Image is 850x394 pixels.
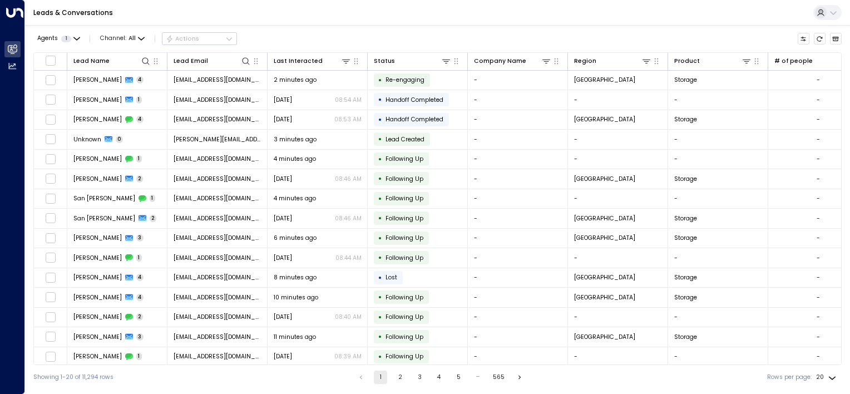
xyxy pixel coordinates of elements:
span: Devanshi Parekh [73,313,122,321]
span: Toggle select row [45,272,56,283]
p: 08:40 AM [335,313,362,321]
td: - [568,189,668,209]
button: Go to page 2 [393,371,407,384]
span: sanpellegrino@gmail.com [174,214,261,223]
span: 10 minutes ago [274,293,318,302]
span: Agents [37,36,58,42]
span: London [574,273,635,282]
div: Lead Name [73,56,110,66]
span: katebrown2510@icloud.com [174,155,261,163]
nav: pagination navigation [354,371,527,384]
div: - [817,254,820,262]
span: Patricia Ryan [73,333,122,341]
span: Lost [386,273,397,282]
div: - [817,175,820,183]
button: Customize [798,33,810,45]
td: - [568,248,668,268]
span: 3 [136,234,144,242]
div: • [378,132,382,146]
span: 1 [136,155,142,162]
div: • [378,250,382,265]
span: 4 [136,76,144,83]
div: Region [574,56,596,66]
p: 08:46 AM [335,175,362,183]
div: • [378,270,382,285]
span: Patricia Ryan [73,352,122,361]
span: Storage [674,175,697,183]
div: - [817,155,820,163]
td: - [468,268,568,288]
span: Toggle select row [45,95,56,105]
div: - [817,115,820,124]
td: - [468,229,568,248]
td: - [668,308,768,327]
span: Faicka@hotmail.com [174,254,261,262]
span: Following Up [386,155,423,163]
span: London [574,234,635,242]
div: • [378,231,382,245]
div: Lead Name [73,56,151,66]
div: Last Interacted [274,56,323,66]
div: - [817,293,820,302]
td: - [668,130,768,149]
span: Toggle select row [45,193,56,204]
span: Storage [674,234,697,242]
span: Helen Rosen [73,115,122,124]
span: Aug 07, 2025 [274,115,292,124]
div: Status [374,56,395,66]
span: 1 [136,96,142,104]
span: Sep 06, 2025 [274,254,292,262]
button: Go to page 3 [413,371,426,384]
span: London [574,214,635,223]
span: Following Up [386,194,423,203]
span: Storage [674,214,697,223]
div: - [817,333,820,341]
span: Meeting Follow Up [386,76,424,84]
div: Product [674,56,752,66]
span: San Pellegrino [73,194,135,203]
span: Toggle select all [45,55,56,66]
button: page 1 [374,371,387,384]
span: 1 [136,353,142,360]
div: - [817,234,820,242]
span: Yesterday [274,175,292,183]
span: Storage [674,76,697,84]
span: Helen Rosen [73,76,122,84]
p: 08:46 AM [335,214,362,223]
td: - [468,248,568,268]
span: All [129,35,136,42]
div: Product [674,56,700,66]
span: 2 minutes ago [274,76,317,84]
span: najmanurudin@hotmail.co.uk [174,273,261,282]
label: Rows per page: [767,373,812,382]
span: Toggle select row [45,134,56,145]
p: 08:39 AM [334,352,362,361]
span: h4helen@hotmail.co.uk [174,115,261,124]
span: 3 minutes ago [274,135,317,144]
span: h4helen@hotmail.co.uk [174,96,261,104]
span: London [574,333,635,341]
span: 4 [136,116,144,123]
p: 08:53 AM [334,115,362,124]
span: 3 [136,333,144,341]
span: Toggle select row [45,351,56,362]
div: Showing 1-20 of 11,294 rows [33,373,113,382]
div: Button group with a nested menu [162,32,237,46]
button: Agents1 [33,33,83,45]
td: - [568,130,668,149]
span: Unknown [73,135,101,144]
div: - [817,76,820,84]
span: Following Up [386,313,423,321]
td: - [468,130,568,149]
span: Toggle select row [45,253,56,263]
div: 20 [816,371,838,384]
td: - [568,90,668,110]
span: Toggle select row [45,154,56,164]
span: Najma Nurudin [73,273,122,282]
td: - [668,347,768,367]
div: - [817,194,820,203]
span: Handoff Completed [386,115,443,124]
span: 4 [136,274,144,281]
span: Birmingham [574,76,635,84]
span: katebrown2510@icloud.com [174,175,261,183]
